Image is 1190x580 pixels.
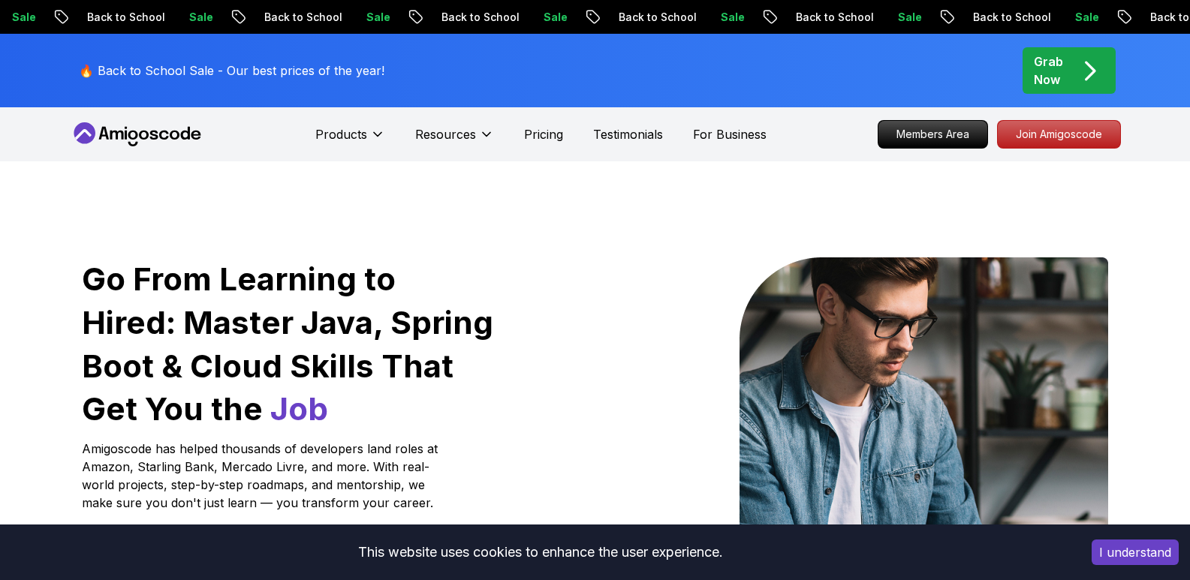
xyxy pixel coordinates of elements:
[997,120,1121,149] a: Join Amigoscode
[385,10,487,25] p: Back to School
[315,125,367,143] p: Products
[31,10,133,25] p: Back to School
[415,125,476,143] p: Resources
[878,121,987,148] p: Members Area
[82,257,496,431] h1: Go From Learning to Hired: Master Java, Spring Boot & Cloud Skills That Get You the
[917,10,1019,25] p: Back to School
[998,121,1120,148] p: Join Amigoscode
[133,10,181,25] p: Sale
[11,536,1069,569] div: This website uses cookies to enhance the user experience.
[740,10,842,25] p: Back to School
[208,10,310,25] p: Back to School
[1019,10,1067,25] p: Sale
[270,389,328,428] span: Job
[693,125,767,143] a: For Business
[593,125,663,143] a: Testimonials
[1092,539,1179,565] button: Accept cookies
[664,10,712,25] p: Sale
[79,62,384,80] p: 🔥 Back to School Sale - Our best prices of the year!
[82,440,442,512] p: Amigoscode has helped thousands of developers land roles at Amazon, Starling Bank, Mercado Livre,...
[415,125,494,155] button: Resources
[524,125,563,143] a: Pricing
[562,10,664,25] p: Back to School
[315,125,385,155] button: Products
[842,10,890,25] p: Sale
[1034,53,1063,89] p: Grab Now
[878,120,988,149] a: Members Area
[487,10,535,25] p: Sale
[310,10,358,25] p: Sale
